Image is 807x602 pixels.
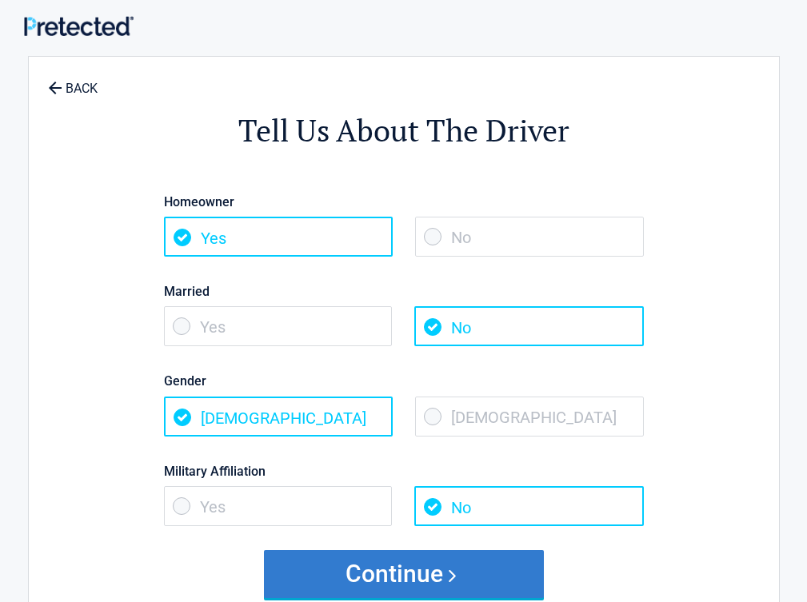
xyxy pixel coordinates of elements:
[164,306,393,346] span: Yes
[164,217,393,257] span: Yes
[415,397,644,437] span: [DEMOGRAPHIC_DATA]
[117,110,691,151] h2: Tell Us About The Driver
[164,281,644,302] label: Married
[264,550,544,598] button: Continue
[45,67,101,95] a: BACK
[414,306,643,346] span: No
[414,486,643,526] span: No
[164,370,644,392] label: Gender
[164,460,644,482] label: Military Affiliation
[164,397,393,437] span: [DEMOGRAPHIC_DATA]
[164,486,393,526] span: Yes
[415,217,644,257] span: No
[24,16,134,36] img: Main Logo
[164,191,644,213] label: Homeowner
